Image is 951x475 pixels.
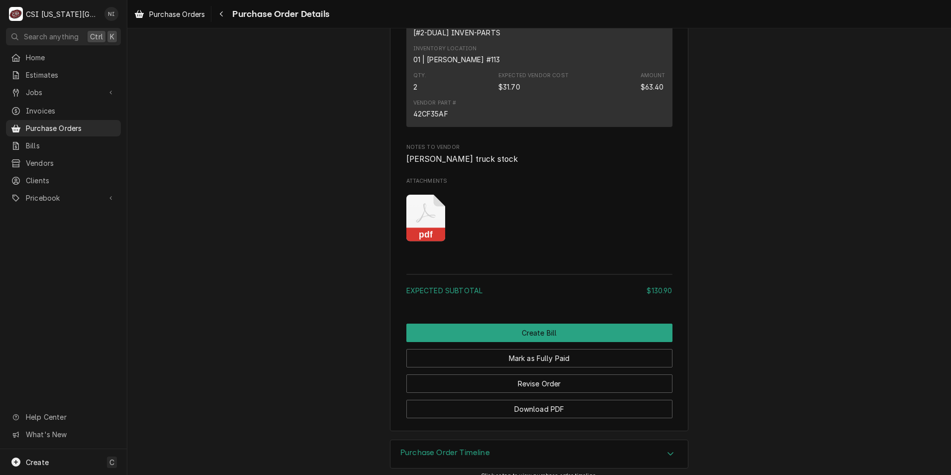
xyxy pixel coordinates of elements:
div: Button Group [406,324,672,418]
div: Attachments [406,177,672,249]
a: Invoices [6,103,121,119]
div: Purchase Order Timeline [390,440,688,469]
span: K [110,31,114,42]
div: Button Group Row [406,367,672,393]
div: Subtype [413,27,500,38]
a: Go to Help Center [6,409,121,425]
div: Accordion Header [390,440,688,468]
h3: Purchase Order Timeline [400,448,490,458]
div: Expected Vendor Cost [498,72,569,80]
div: Inventory Location [413,54,500,65]
span: Search anything [24,31,79,42]
div: $130.90 [647,285,672,296]
span: Purchase Orders [149,9,205,19]
div: Button Group Row [406,342,672,367]
div: C [9,7,23,21]
span: Home [26,52,116,63]
button: Search anythingCtrlK [6,28,121,45]
button: Download PDF [406,400,672,418]
div: Amount [641,72,666,92]
div: Vendor Part # [413,99,457,107]
span: Expected Subtotal [406,286,483,295]
span: Ctrl [90,31,103,42]
a: Clients [6,172,121,189]
div: Amount [641,82,664,92]
span: Pricebook [26,193,101,203]
span: Jobs [26,87,101,98]
span: Create [26,458,49,467]
div: Expected Vendor Cost [498,82,520,92]
span: Clients [26,175,116,186]
div: Button Group Row [406,393,672,418]
div: Amount Summary [406,270,672,303]
div: Nate Ingram's Avatar [104,7,118,21]
button: Mark as Fully Paid [406,349,672,367]
span: Purchase Order Details [229,7,329,21]
button: Accordion Details Expand Trigger [390,440,688,468]
span: Help Center [26,412,115,422]
a: Estimates [6,67,121,83]
div: Button Group Row [406,324,672,342]
div: Notes to Vendor [406,143,672,165]
span: Estimates [26,70,116,80]
span: Notes to Vendor [406,143,672,151]
div: CSI Kansas City's Avatar [9,7,23,21]
a: Purchase Orders [130,6,209,22]
button: Revise Order [406,374,672,393]
div: Quantity [413,82,417,92]
div: Expected Vendor Cost [498,72,569,92]
div: 42CF35AF [413,109,448,119]
div: Amount [641,72,666,80]
a: Purchase Orders [6,120,121,136]
a: Go to Jobs [6,84,121,101]
button: pdf [406,195,446,242]
a: Vendors [6,155,121,171]
div: CSI [US_STATE][GEOGRAPHIC_DATA] [26,9,99,19]
div: Qty. [413,72,427,80]
span: [PERSON_NAME] truck stock [406,154,518,164]
div: Quantity [413,72,427,92]
span: C [109,457,114,468]
button: Create Bill [406,324,672,342]
span: Purchase Orders [26,123,116,133]
a: Bills [6,137,121,154]
span: Attachments [406,177,672,185]
a: Go to What's New [6,426,121,443]
span: Attachments [406,187,672,249]
span: Notes to Vendor [406,153,672,165]
span: Invoices [26,106,116,116]
span: What's New [26,429,115,440]
a: Home [6,49,121,66]
span: Vendors [26,158,116,168]
div: Inventory Location [413,45,500,65]
span: Bills [26,140,116,151]
div: Inventory Location [413,45,477,53]
a: Go to Pricebook [6,190,121,206]
button: Navigate back [213,6,229,22]
div: NI [104,7,118,21]
div: Subtotal [406,285,672,296]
